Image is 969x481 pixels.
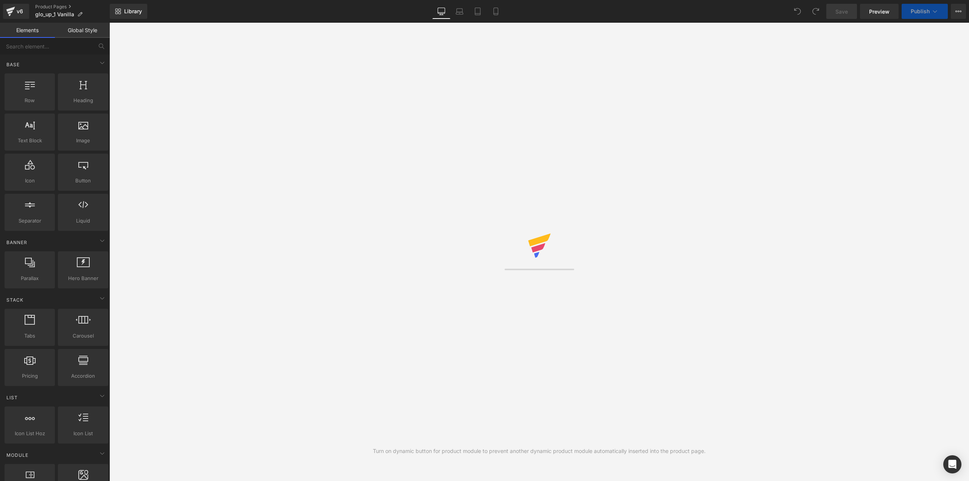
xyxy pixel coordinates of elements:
[60,372,106,380] span: Accordion
[60,274,106,282] span: Hero Banner
[911,8,930,14] span: Publish
[7,177,53,185] span: Icon
[7,97,53,104] span: Row
[7,430,53,437] span: Icon List Hoz
[60,177,106,185] span: Button
[6,239,28,246] span: Banner
[951,4,966,19] button: More
[7,217,53,225] span: Separator
[902,4,948,19] button: Publish
[60,332,106,340] span: Carousel
[790,4,805,19] button: Undo
[943,455,961,473] div: Open Intercom Messenger
[55,23,110,38] a: Global Style
[6,394,19,401] span: List
[6,451,29,459] span: Module
[7,372,53,380] span: Pricing
[487,4,505,19] a: Mobile
[860,4,899,19] a: Preview
[110,4,147,19] a: New Library
[6,296,24,304] span: Stack
[869,8,890,16] span: Preview
[450,4,469,19] a: Laptop
[3,4,29,19] a: v6
[124,8,142,15] span: Library
[60,137,106,145] span: Image
[15,6,25,16] div: v6
[808,4,823,19] button: Redo
[835,8,848,16] span: Save
[60,430,106,437] span: Icon List
[60,217,106,225] span: Liquid
[7,137,53,145] span: Text Block
[7,274,53,282] span: Parallax
[373,447,706,455] div: Turn on dynamic button for product module to prevent another dynamic product module automatically...
[60,97,106,104] span: Heading
[35,4,110,10] a: Product Pages
[469,4,487,19] a: Tablet
[35,11,74,17] span: glo_up_1 Vanilla
[6,61,20,68] span: Base
[432,4,450,19] a: Desktop
[7,332,53,340] span: Tabs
